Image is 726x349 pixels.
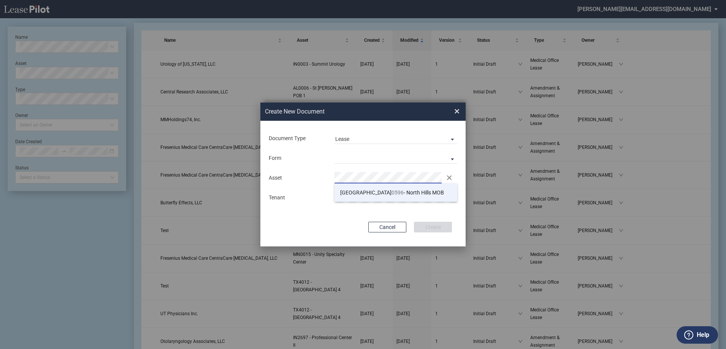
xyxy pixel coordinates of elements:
[264,155,330,162] div: Form
[454,105,460,117] span: ×
[264,135,330,142] div: Document Type
[265,107,427,116] h2: Create New Document
[264,174,330,182] div: Asset
[264,194,330,202] div: Tenant
[334,133,457,144] md-select: Document Type: Lease
[334,183,457,202] li: [GEOGRAPHIC_DATA]0596- North Hills MOB
[335,136,349,142] div: Lease
[414,222,452,232] button: Create
[260,103,466,247] md-dialog: Create New ...
[392,190,404,196] span: 0596
[697,330,709,340] label: Help
[368,222,406,232] button: Cancel
[334,152,457,164] md-select: Lease Form
[340,190,444,196] span: [GEOGRAPHIC_DATA] - North Hills MOB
